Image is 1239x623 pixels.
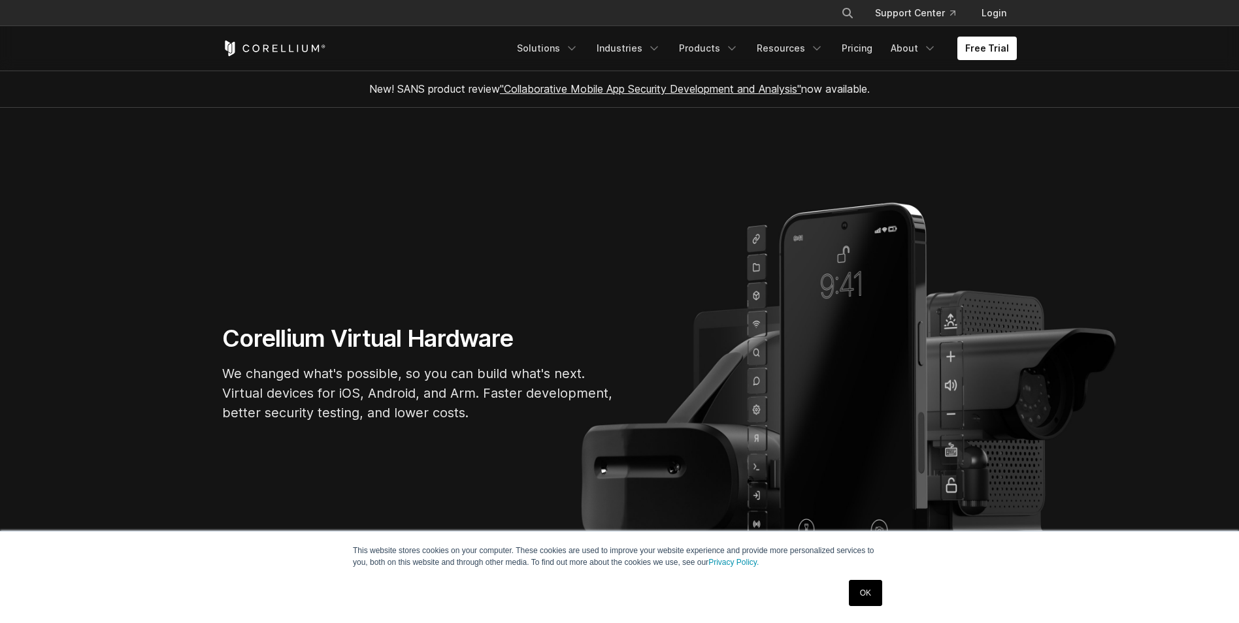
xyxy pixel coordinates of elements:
a: Login [971,1,1017,25]
a: "Collaborative Mobile App Security Development and Analysis" [500,82,801,95]
a: Industries [589,37,669,60]
a: OK [849,580,882,606]
h1: Corellium Virtual Hardware [222,324,614,353]
a: Corellium Home [222,40,326,56]
a: Free Trial [957,37,1017,60]
div: Navigation Menu [825,1,1017,25]
p: We changed what's possible, so you can build what's next. Virtual devices for iOS, Android, and A... [222,364,614,423]
a: About [883,37,944,60]
a: Privacy Policy. [708,558,759,567]
a: Solutions [509,37,586,60]
button: Search [836,1,859,25]
a: Products [671,37,746,60]
a: Support Center [865,1,966,25]
a: Pricing [834,37,880,60]
div: Navigation Menu [509,37,1017,60]
span: New! SANS product review now available. [369,82,870,95]
p: This website stores cookies on your computer. These cookies are used to improve your website expe... [353,545,886,568]
a: Resources [749,37,831,60]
